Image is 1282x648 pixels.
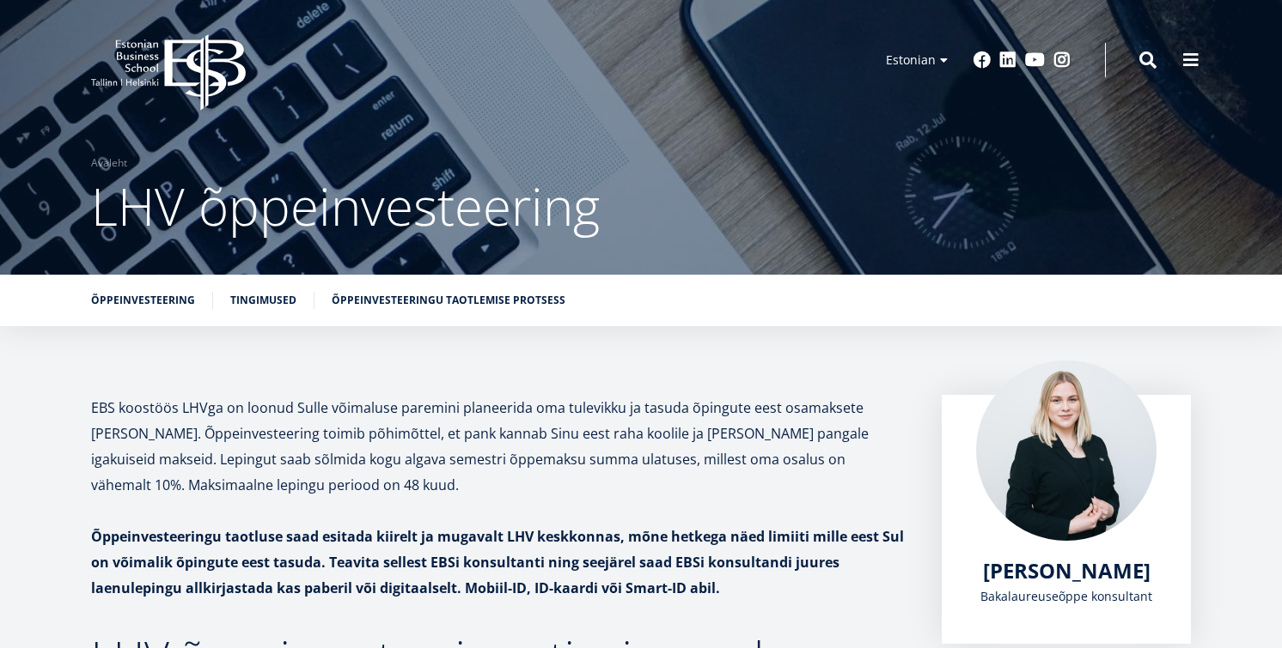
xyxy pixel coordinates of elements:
div: Bakalaureuseõppe konsultant [976,584,1157,609]
a: Linkedin [999,51,1016,69]
a: [PERSON_NAME] [983,558,1151,584]
p: EBS koostöös LHVga on loonud Sulle võimaluse paremini planeerida oma tulevikku ja tasuda õpingute... [91,395,907,498]
a: Õppeinvesteering [91,292,195,309]
a: Avaleht [91,154,127,172]
span: LHV õppeinvesteering [91,171,600,241]
a: Facebook [974,51,991,69]
span: [PERSON_NAME] [983,556,1151,584]
a: Instagram [1053,51,1071,69]
a: Õppeinvesteeringu taotlemise protsess [332,292,565,309]
a: Tingimused [230,292,296,309]
strong: Õppeinvesteeringu taotluse saad esitada kiirelt ja mugavalt LHV keskkonnas, mõne hetkega näed lim... [91,527,904,597]
a: Youtube [1025,51,1045,69]
img: Maria [976,360,1157,541]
